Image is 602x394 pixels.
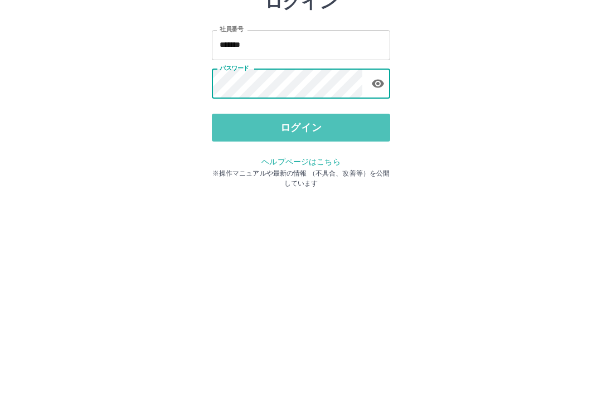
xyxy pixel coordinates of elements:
button: ログイン [212,193,390,221]
p: ※操作マニュアルや最新の情報 （不具合、改善等）を公開しています [212,247,390,267]
label: 社員番号 [220,104,243,113]
a: ヘルプページはこちら [261,236,340,245]
label: パスワード [220,143,249,152]
h2: ログイン [265,70,338,91]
